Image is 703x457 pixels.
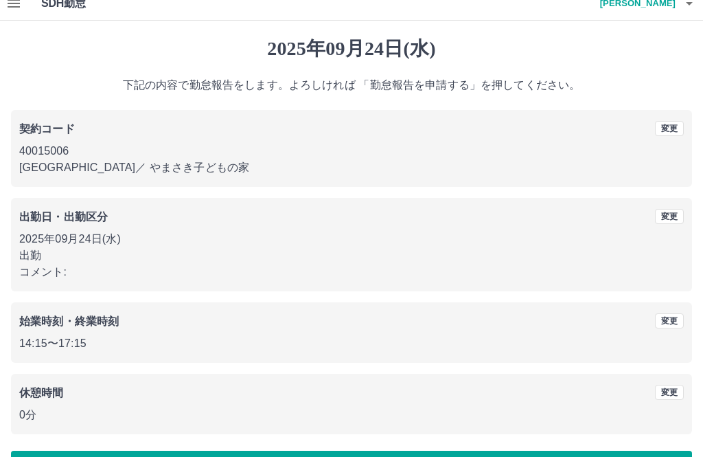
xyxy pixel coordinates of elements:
button: 変更 [655,121,684,136]
b: 休憩時間 [19,387,64,399]
p: 下記の内容で勤怠報告をします。よろしければ 「勤怠報告を申請する」を押してください。 [11,77,692,93]
p: 40015006 [19,143,684,159]
p: 0分 [19,407,684,423]
p: 出勤 [19,247,684,264]
button: 変更 [655,313,684,328]
button: 変更 [655,385,684,400]
button: 変更 [655,209,684,224]
p: 2025年09月24日(水) [19,231,684,247]
h1: 2025年09月24日(水) [11,37,692,60]
b: 出勤日・出勤区分 [19,211,108,223]
p: コメント: [19,264,684,280]
p: [GEOGRAPHIC_DATA] ／ やまさき子どもの家 [19,159,684,176]
b: 契約コード [19,123,75,135]
p: 14:15 〜 17:15 [19,335,684,352]
b: 始業時刻・終業時刻 [19,315,119,327]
